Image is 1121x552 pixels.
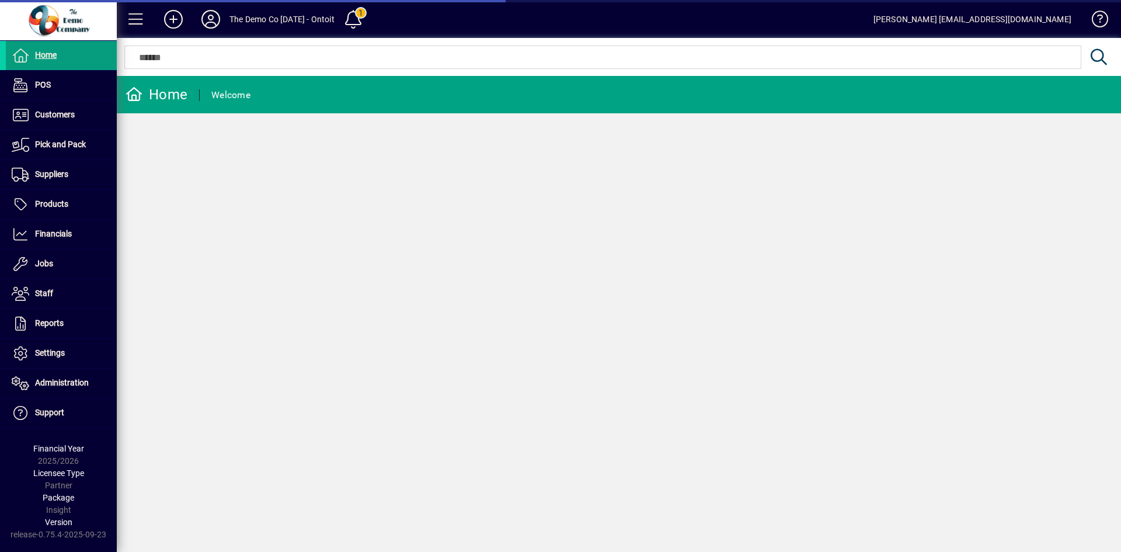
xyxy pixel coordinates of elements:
span: Financial Year [33,444,84,453]
span: Suppliers [35,169,68,179]
span: Staff [35,289,53,298]
span: Settings [35,348,65,357]
span: Package [43,493,74,502]
a: Administration [6,369,117,398]
a: Support [6,398,117,428]
a: Customers [6,100,117,130]
span: Version [45,518,72,527]
a: Financials [6,220,117,249]
span: Jobs [35,259,53,268]
span: Home [35,50,57,60]
span: Pick and Pack [35,140,86,149]
a: Jobs [6,249,117,279]
a: Reports [6,309,117,338]
a: Staff [6,279,117,308]
span: Products [35,199,68,209]
button: Profile [192,9,229,30]
a: Products [6,190,117,219]
span: Customers [35,110,75,119]
div: The Demo Co [DATE] - Ontoit [229,10,335,29]
span: Reports [35,318,64,328]
div: [PERSON_NAME] [EMAIL_ADDRESS][DOMAIN_NAME] [873,10,1071,29]
a: Settings [6,339,117,368]
a: Suppliers [6,160,117,189]
div: Home [126,85,187,104]
a: Pick and Pack [6,130,117,159]
span: Support [35,408,64,417]
span: Licensee Type [33,468,84,478]
span: Financials [35,229,72,238]
span: Administration [35,378,89,387]
a: POS [6,71,117,100]
span: POS [35,80,51,89]
a: Knowledge Base [1083,2,1106,40]
button: Add [155,9,192,30]
div: Welcome [211,86,250,105]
